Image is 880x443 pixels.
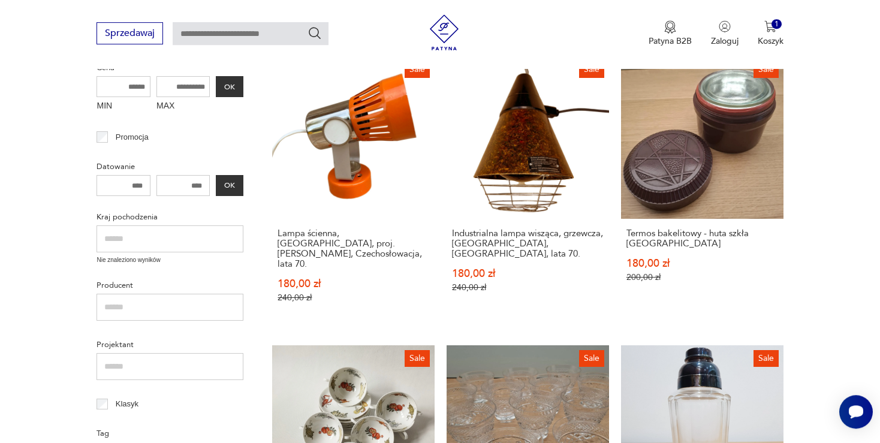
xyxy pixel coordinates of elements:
[216,175,243,196] button: OK
[308,26,322,40] button: Szukaj
[426,14,462,50] img: Patyna - sklep z meblami i dekoracjami vintage
[156,97,210,116] label: MAX
[758,35,783,47] p: Koszyk
[452,228,604,259] h3: Industrialna lampa wisząca, grzewcza, [GEOGRAPHIC_DATA], [GEOGRAPHIC_DATA], lata 70.
[626,272,778,282] p: 200,00 zł
[771,19,782,29] div: 1
[758,20,783,47] button: 1Koszyk
[97,30,163,38] a: Sprzedawaj
[649,20,692,47] button: Patyna B2B
[97,97,150,116] label: MIN
[649,20,692,47] a: Ikona medaluPatyna B2B
[664,20,676,34] img: Ikona medalu
[764,20,776,32] img: Ikona koszyka
[97,338,243,351] p: Projektant
[97,427,243,440] p: Tag
[97,255,243,265] p: Nie znaleziono wyników
[649,35,692,47] p: Patyna B2B
[278,228,429,269] h3: Lampa ścienna, [GEOGRAPHIC_DATA], proj. [PERSON_NAME], Czechosłowacja, lata 70.
[626,228,778,249] h3: Termos bakelitowy - huta szkła [GEOGRAPHIC_DATA]
[116,397,138,411] p: Klasyk
[839,395,873,429] iframe: Smartsupp widget button
[116,131,149,144] p: Promocja
[621,56,783,326] a: SaleTermos bakelitowy - huta szkła SiemianowiceTermos bakelitowy - huta szkła [GEOGRAPHIC_DATA]18...
[711,35,739,47] p: Zaloguj
[278,293,429,303] p: 240,00 zł
[626,258,778,269] p: 180,00 zł
[216,76,243,97] button: OK
[452,269,604,279] p: 180,00 zł
[278,279,429,289] p: 180,00 zł
[97,210,243,224] p: Kraj pochodzenia
[447,56,609,326] a: SaleIndustrialna lampa wisząca, grzewcza, Narva Leuchen, Niemcy, lata 70.Industrialna lampa wiszą...
[711,20,739,47] button: Zaloguj
[97,22,163,44] button: Sprzedawaj
[719,20,731,32] img: Ikonka użytkownika
[97,279,243,292] p: Producent
[272,56,435,326] a: SaleLampa ścienna, kinkiet, proj. Pavel Grus, Czechosłowacja, lata 70.Lampa ścienna, [GEOGRAPHIC_...
[452,282,604,293] p: 240,00 zł
[97,160,243,173] p: Datowanie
